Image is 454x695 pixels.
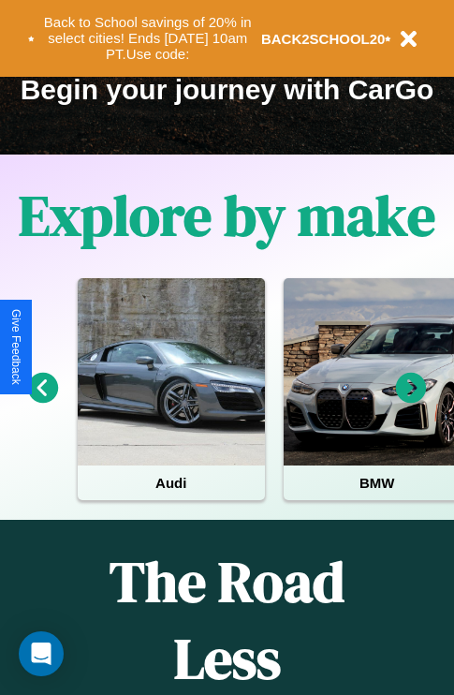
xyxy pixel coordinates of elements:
[19,177,435,254] h1: Explore by make
[9,309,22,385] div: Give Feedback
[19,631,64,676] div: Open Intercom Messenger
[35,9,261,67] button: Back to School savings of 20% in select cities! Ends [DATE] 10am PT.Use code:
[78,466,265,500] h4: Audi
[261,31,386,47] b: BACK2SCHOOL20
